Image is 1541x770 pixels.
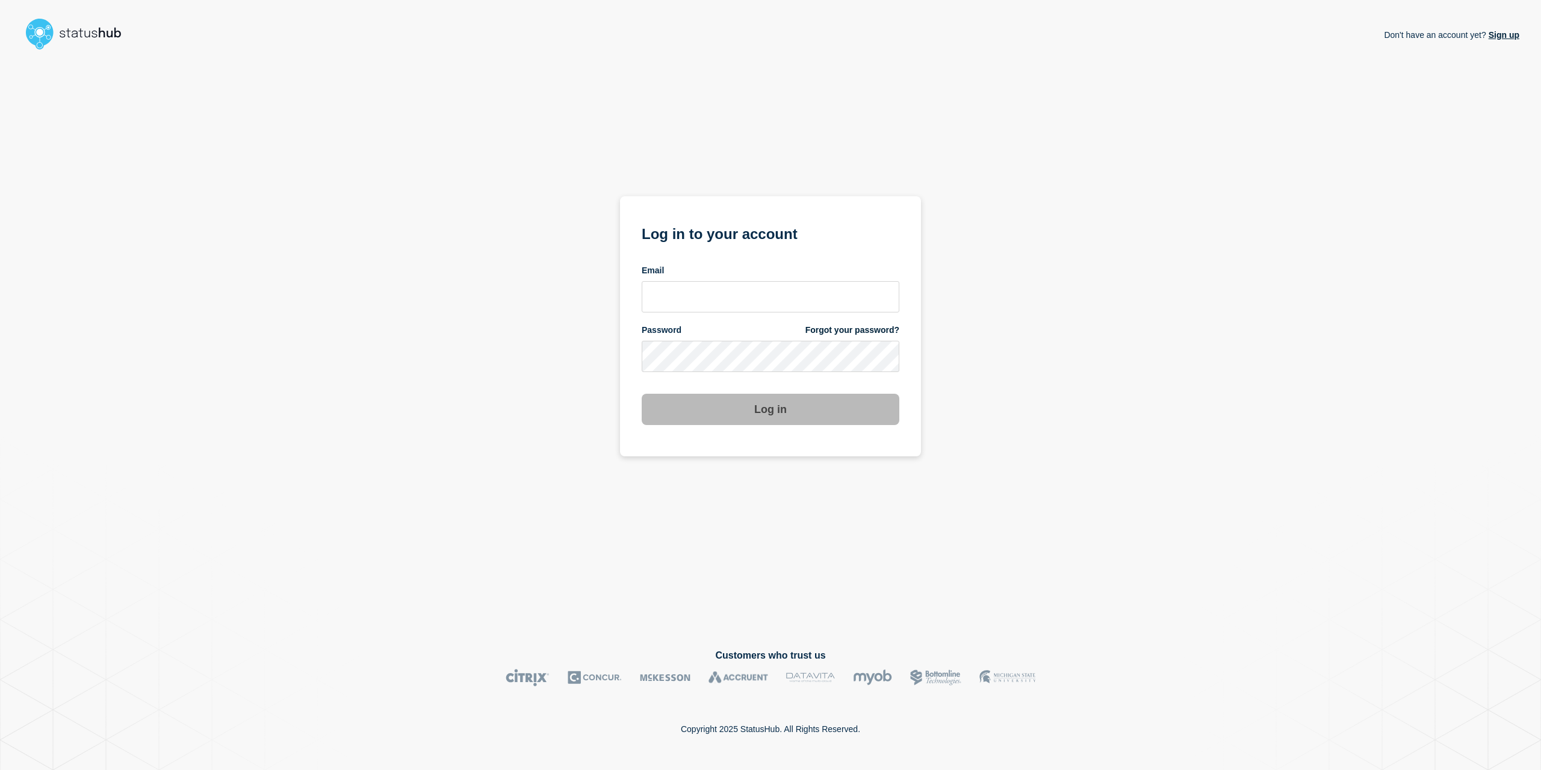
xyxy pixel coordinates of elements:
[642,222,899,244] h1: Log in to your account
[642,394,899,425] button: Log in
[22,650,1519,661] h2: Customers who trust us
[1486,30,1519,40] a: Sign up
[910,669,961,686] img: Bottomline logo
[805,324,899,336] a: Forgot your password?
[708,669,768,686] img: Accruent logo
[22,14,136,53] img: StatusHub logo
[640,669,690,686] img: McKesson logo
[506,669,550,686] img: Citrix logo
[568,669,622,686] img: Concur logo
[642,341,899,372] input: password input
[681,724,860,734] p: Copyright 2025 StatusHub. All Rights Reserved.
[786,669,835,686] img: DataVita logo
[642,281,899,312] input: email input
[642,324,681,336] span: Password
[642,265,664,276] span: Email
[1384,20,1519,49] p: Don't have an account yet?
[853,669,892,686] img: myob logo
[979,669,1035,686] img: MSU logo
